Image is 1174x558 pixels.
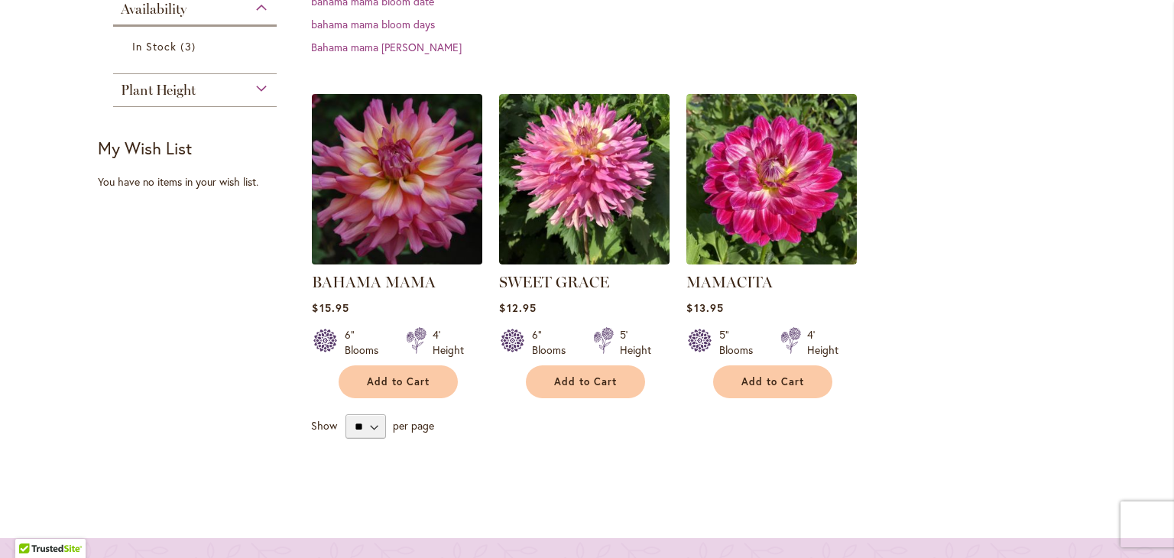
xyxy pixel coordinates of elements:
[121,1,186,18] span: Availability
[312,273,436,291] a: BAHAMA MAMA
[312,253,482,268] a: Bahama Mama
[121,82,196,99] span: Plant Height
[499,94,670,264] img: SWEET GRACE
[308,90,487,269] img: Bahama Mama
[339,365,458,398] button: Add to Cart
[98,174,302,190] div: You have no items in your wish list.
[499,273,609,291] a: SWEET GRACE
[393,418,434,433] span: per page
[98,137,192,159] strong: My Wish List
[311,17,435,31] a: bahama mama bloom days
[620,327,651,358] div: 5' Height
[345,327,388,358] div: 6" Blooms
[311,418,337,433] span: Show
[719,327,762,358] div: 5" Blooms
[311,40,462,54] a: Bahama mama [PERSON_NAME]
[686,300,723,315] span: $13.95
[713,365,832,398] button: Add to Cart
[686,273,773,291] a: MAMACITA
[554,375,617,388] span: Add to Cart
[686,253,857,268] a: Mamacita
[433,327,464,358] div: 4' Height
[526,365,645,398] button: Add to Cart
[686,94,857,264] img: Mamacita
[180,38,199,54] span: 3
[499,253,670,268] a: SWEET GRACE
[532,327,575,358] div: 6" Blooms
[367,375,430,388] span: Add to Cart
[741,375,804,388] span: Add to Cart
[11,504,54,547] iframe: Launch Accessibility Center
[132,38,261,54] a: In Stock 3
[312,300,349,315] span: $15.95
[499,300,536,315] span: $12.95
[807,327,838,358] div: 4' Height
[132,39,177,54] span: In Stock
